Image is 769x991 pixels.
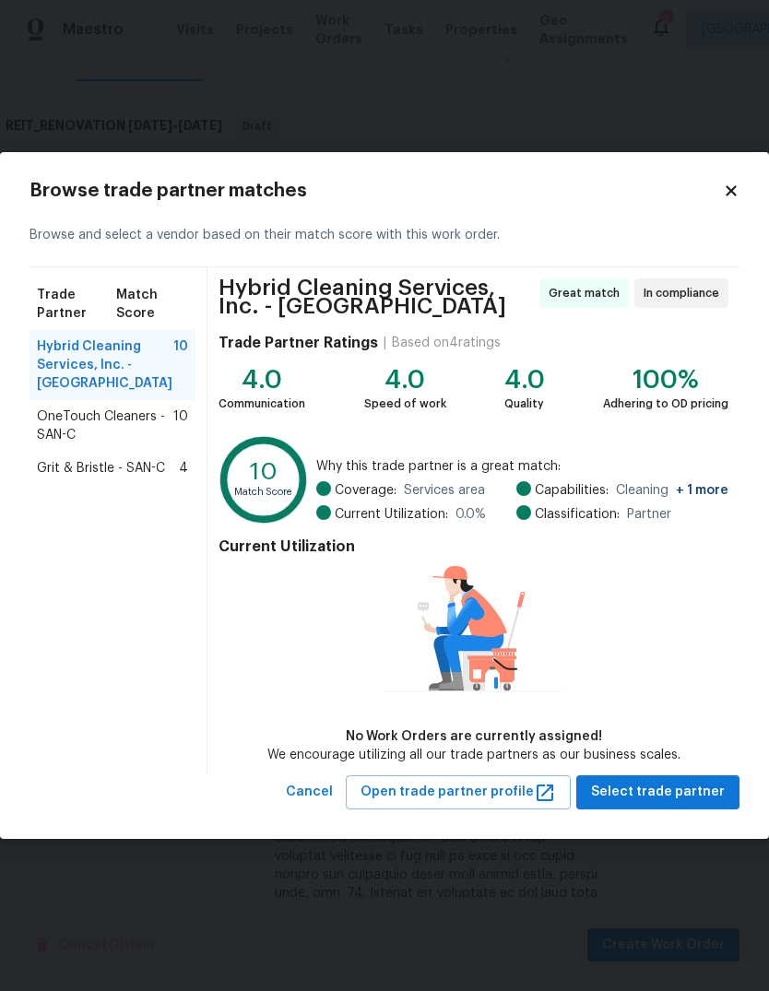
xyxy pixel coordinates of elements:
span: Select trade partner [591,781,725,804]
span: Why this trade partner is a great match: [316,457,728,476]
span: Trade Partner [37,286,116,323]
span: Open trade partner profile [361,781,556,804]
div: 4.0 [364,371,446,389]
span: Partner [627,505,671,524]
span: Hybrid Cleaning Services, Inc. - [GEOGRAPHIC_DATA] [219,278,534,315]
span: Grit & Bristle - SAN-C [37,459,165,478]
span: 10 [173,407,188,444]
button: Select trade partner [576,775,739,809]
div: | [378,334,392,352]
div: Communication [219,395,305,413]
span: Coverage: [335,481,396,500]
span: OneTouch Cleaners - SAN-C [37,407,173,444]
span: Match Score [116,286,188,323]
span: 10 [173,337,188,393]
span: 4 [179,459,188,478]
button: Cancel [278,775,340,809]
div: Browse and select a vendor based on their match score with this work order. [30,204,739,267]
div: Quality [504,395,545,413]
text: Match Score [234,487,293,497]
div: Speed of work [364,395,446,413]
span: Great match [549,284,627,302]
span: Current Utilization: [335,505,448,524]
h2: Browse trade partner matches [30,182,723,200]
span: Hybrid Cleaning Services, Inc. - [GEOGRAPHIC_DATA] [37,337,173,393]
div: 4.0 [219,371,305,389]
span: Cleaning [616,481,728,500]
div: We encourage utilizing all our trade partners as our business scales. [267,746,680,764]
div: Based on 4 ratings [392,334,501,352]
div: Adhering to OD pricing [603,395,728,413]
span: Cancel [286,781,333,804]
div: 100% [603,371,728,389]
h4: Current Utilization [219,537,728,556]
span: In compliance [644,284,727,302]
text: 10 [250,460,278,485]
h4: Trade Partner Ratings [219,334,378,352]
div: 4.0 [504,371,545,389]
span: 0.0 % [455,505,486,524]
span: Classification: [535,505,620,524]
button: Open trade partner profile [346,775,571,809]
div: No Work Orders are currently assigned! [267,727,680,746]
span: Capabilities: [535,481,609,500]
span: Services area [404,481,485,500]
span: + 1 more [676,484,728,497]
